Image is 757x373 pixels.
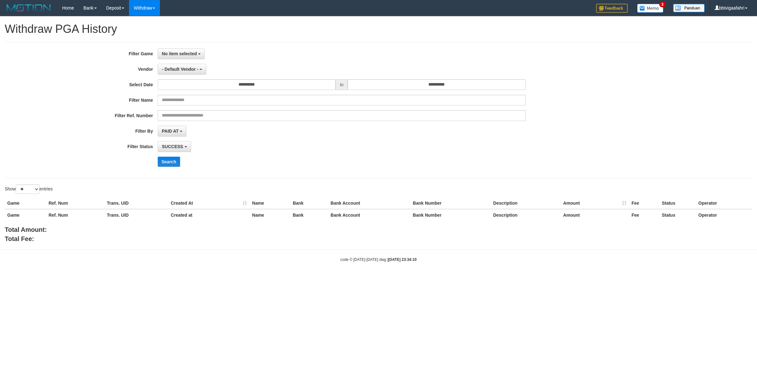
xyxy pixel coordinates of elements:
[162,67,198,72] span: - Default Vendor -
[491,209,561,221] th: Description
[328,209,410,221] th: Bank Account
[659,209,696,221] th: Status
[158,157,180,167] button: Search
[5,235,34,242] b: Total Fee:
[168,209,250,221] th: Created at
[5,23,752,35] h1: Withdraw PGA History
[560,209,629,221] th: Amount
[5,209,46,221] th: Game
[290,209,328,221] th: Bank
[410,197,491,209] th: Bank Number
[328,197,410,209] th: Bank Account
[629,197,659,209] th: Fee
[491,197,561,209] th: Description
[290,197,328,209] th: Bank
[16,184,39,194] select: Showentries
[5,3,53,13] img: MOTION_logo.png
[158,141,191,152] button: SUCCESS
[162,144,183,149] span: SUCCESS
[158,64,206,75] button: - Default Vendor -
[696,209,752,221] th: Operator
[249,197,290,209] th: Name
[673,4,705,12] img: panduan.png
[336,79,348,90] span: to
[696,197,752,209] th: Operator
[162,51,197,56] span: No item selected
[46,197,104,209] th: Ref. Num
[5,197,46,209] th: Game
[659,197,696,209] th: Status
[104,209,168,221] th: Trans. UID
[637,4,664,13] img: Button%20Memo.svg
[104,197,168,209] th: Trans. UID
[46,209,104,221] th: Ref. Num
[5,226,47,233] b: Total Amount:
[158,126,186,136] button: PAID AT
[410,209,491,221] th: Bank Number
[158,48,205,59] button: No item selected
[162,129,179,134] span: PAID AT
[596,4,628,13] img: Feedback.jpg
[5,184,53,194] label: Show entries
[659,2,666,7] span: 3
[168,197,250,209] th: Created At
[560,197,629,209] th: Amount
[249,209,290,221] th: Name
[629,209,659,221] th: Fee
[388,257,417,262] strong: [DATE] 23:34:10
[340,257,417,262] small: code © [DATE]-[DATE] dwg |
